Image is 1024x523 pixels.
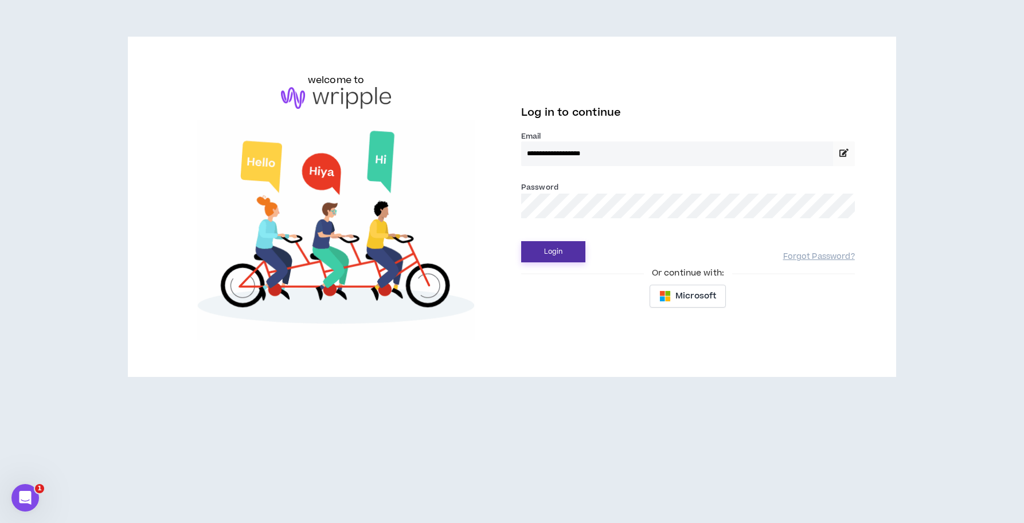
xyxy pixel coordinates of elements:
label: Email [521,131,855,141]
span: Microsoft [675,290,716,302]
img: Welcome to Wripple [169,120,503,341]
span: Log in to continue [521,105,621,120]
a: Forgot Password? [783,251,855,262]
span: Or continue with: [644,267,732,280]
img: logo-brand.png [281,87,391,109]
span: 1 [35,484,44,493]
iframe: Intercom live chat [11,484,39,512]
button: Microsoft [650,285,726,308]
label: Password [521,182,558,192]
button: Login [521,241,585,262]
h6: welcome to [308,73,365,87]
